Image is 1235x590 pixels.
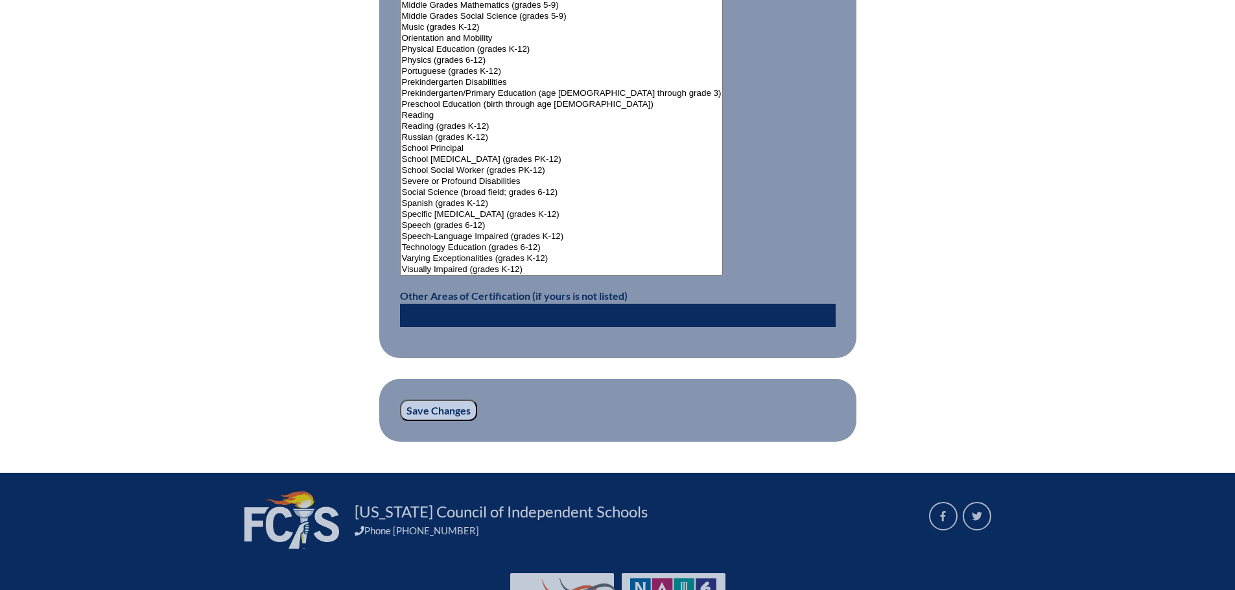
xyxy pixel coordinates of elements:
option: Reading [401,110,723,121]
option: School [MEDICAL_DATA] (grades PK-12) [401,154,723,165]
option: School Social Worker (grades PK-12) [401,165,723,176]
option: School Principal [401,143,723,154]
option: Prekindergarten/Primary Education (age [DEMOGRAPHIC_DATA] through grade 3) [401,88,723,99]
option: Physics (grades 6-12) [401,55,723,66]
option: Varying Exceptionalities (grades K-12) [401,253,723,264]
option: Prekindergarten Disabilities [401,77,723,88]
option: Visually Impaired (grades K-12) [401,264,723,275]
option: Reading (grades K-12) [401,121,723,132]
label: Other Areas of Certification (if yours is not listed) [400,289,628,302]
div: Phone [PHONE_NUMBER] [355,525,913,536]
a: [US_STATE] Council of Independent Schools [349,501,653,522]
option: Russian (grades K-12) [401,132,723,143]
option: Portuguese (grades K-12) [401,66,723,77]
option: Orientation and Mobility [401,33,723,44]
option: Speech-Language Impaired (grades K-12) [401,231,723,242]
option: Technology Education (grades 6-12) [401,242,723,253]
option: Physical Education (grades K-12) [401,44,723,55]
option: Spanish (grades K-12) [401,198,723,209]
option: Middle Grades Social Science (grades 5-9) [401,11,723,22]
option: Music (grades K-12) [401,22,723,33]
img: FCIS_logo_white [244,491,339,549]
option: Preschool Education (birth through age [DEMOGRAPHIC_DATA]) [401,99,723,110]
option: Severe or Profound Disabilities [401,176,723,187]
input: Save Changes [400,400,477,422]
option: Speech (grades 6-12) [401,220,723,231]
option: Social Science (broad field; grades 6-12) [401,187,723,198]
option: Specific [MEDICAL_DATA] (grades K-12) [401,209,723,220]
